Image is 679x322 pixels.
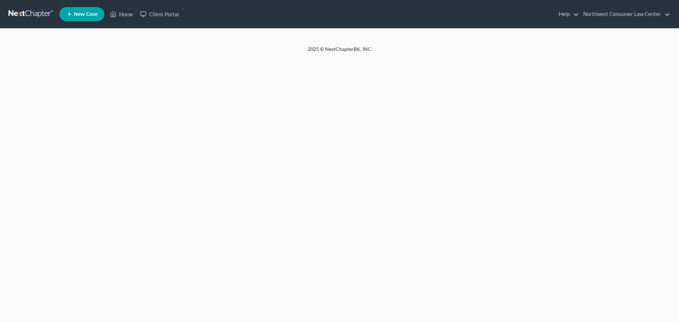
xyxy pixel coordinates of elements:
[59,7,104,21] new-legal-case-button: New Case
[138,46,541,58] div: 2025 © NextChapterBK, INC
[137,8,182,21] a: Client Portal
[555,8,579,21] a: Help
[580,8,670,21] a: Northwest Consumer Law Center
[106,8,137,21] a: Home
